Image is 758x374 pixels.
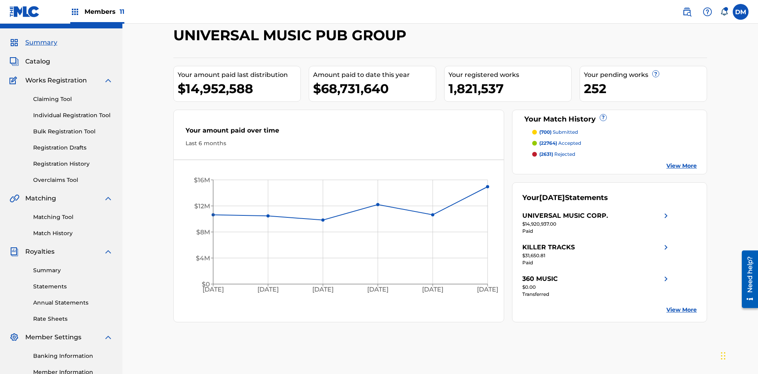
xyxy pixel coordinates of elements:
[9,6,40,17] img: MLC Logo
[9,38,19,47] img: Summary
[736,247,758,312] iframe: Resource Center
[9,57,19,66] img: Catalog
[522,243,671,266] a: KILLER TRACKSright chevron icon$31,650.81Paid
[103,247,113,256] img: expand
[312,286,334,294] tspan: [DATE]
[33,315,113,323] a: Rate Sheets
[477,286,499,294] tspan: [DATE]
[522,243,575,252] div: KILLER TRACKS
[666,306,697,314] a: View More
[33,282,113,291] a: Statements
[653,71,659,77] span: ?
[539,193,565,202] span: [DATE]
[257,286,279,294] tspan: [DATE]
[194,202,210,210] tspan: $12M
[661,243,671,252] img: right chevron icon
[9,57,50,66] a: CatalogCatalog
[600,114,606,121] span: ?
[186,139,492,148] div: Last 6 months
[522,228,671,235] div: Paid
[25,76,87,85] span: Works Registration
[700,4,715,20] div: Help
[33,111,113,120] a: Individual Registration Tool
[25,247,54,256] span: Royalties
[448,80,571,97] div: 1,821,537
[666,162,697,170] a: View More
[661,211,671,221] img: right chevron icon
[33,299,113,307] a: Annual Statements
[703,7,712,17] img: help
[84,7,124,16] span: Members
[661,274,671,284] img: right chevron icon
[522,274,671,298] a: 360 MUSICright chevron icon$0.00Transferred
[313,70,436,80] div: Amount paid to date this year
[178,80,300,97] div: $14,952,588
[70,7,80,17] img: Top Rightsholders
[522,274,558,284] div: 360 MUSIC
[682,7,692,17] img: search
[522,252,671,259] div: $31,650.81
[539,140,557,146] span: (22764)
[721,344,726,368] div: Drag
[522,114,697,125] div: Your Match History
[103,333,113,342] img: expand
[539,151,575,158] p: rejected
[9,247,19,256] img: Royalties
[522,211,671,235] a: UNIVERSAL MUSIC CORP.right chevron icon$14,920,937.00Paid
[9,194,19,203] img: Matching
[33,127,113,136] a: Bulk Registration Tool
[178,70,300,80] div: Your amount paid last distribution
[120,8,124,15] span: 11
[103,76,113,85] img: expand
[522,211,608,221] div: UNIVERSAL MUSIC CORP.
[202,280,210,288] tspan: $0
[522,284,671,291] div: $0.00
[33,144,113,152] a: Registration Drafts
[313,80,436,97] div: $68,731,640
[367,286,388,294] tspan: [DATE]
[539,140,581,147] p: accepted
[9,333,19,342] img: Member Settings
[194,176,210,184] tspan: $16M
[539,151,553,157] span: (2631)
[33,229,113,237] a: Match History
[422,286,443,294] tspan: [DATE]
[522,221,671,228] div: $14,920,937.00
[25,57,50,66] span: Catalog
[25,38,57,47] span: Summary
[33,266,113,275] a: Summary
[584,80,707,97] div: 252
[448,70,571,80] div: Your registered works
[539,129,552,135] span: (700)
[33,160,113,168] a: Registration History
[173,26,410,44] h2: UNIVERSAL MUSIC PUB GROUP
[733,4,749,20] div: User Menu
[186,126,492,139] div: Your amount paid over time
[33,213,113,221] a: Matching Tool
[720,8,728,16] div: Notifications
[532,151,697,158] a: (2631) rejected
[33,176,113,184] a: Overclaims Tool
[522,291,671,298] div: Transferred
[679,4,695,20] a: Public Search
[9,38,57,47] a: SummarySummary
[522,193,608,203] div: Your Statements
[719,336,758,374] iframe: Chat Widget
[532,140,697,147] a: (22764) accepted
[196,254,210,262] tspan: $4M
[584,70,707,80] div: Your pending works
[539,129,578,136] p: submitted
[25,333,81,342] span: Member Settings
[25,194,56,203] span: Matching
[196,228,210,236] tspan: $8M
[532,129,697,136] a: (700) submitted
[203,286,224,294] tspan: [DATE]
[522,259,671,266] div: Paid
[33,352,113,360] a: Banking Information
[103,194,113,203] img: expand
[9,76,20,85] img: Works Registration
[33,95,113,103] a: Claiming Tool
